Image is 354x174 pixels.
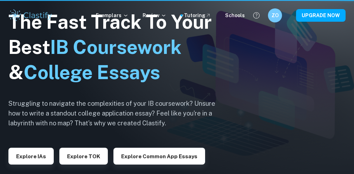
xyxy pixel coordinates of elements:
[96,12,129,19] p: Exemplars
[8,8,53,22] img: Clastify logo
[8,9,226,85] h1: The Fast Track To Your Best &
[225,12,245,19] a: Schools
[113,153,205,159] a: Explore Common App essays
[24,61,160,83] span: College Essays
[8,148,54,165] button: Explore IAs
[143,12,166,19] p: Review
[8,153,54,159] a: Explore IAs
[8,99,226,128] h6: Struggling to navigate the complexities of your IB coursework? Unsure how to write a standout col...
[59,148,108,165] button: Explore TOK
[268,8,282,22] button: ZO
[296,9,346,22] button: UPGRADE NOW
[113,148,205,165] button: Explore Common App essays
[50,36,182,58] span: IB Coursework
[184,12,211,19] a: Tutoring
[59,153,108,159] a: Explore TOK
[250,9,262,21] button: Help and Feedback
[271,12,279,19] h6: ZO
